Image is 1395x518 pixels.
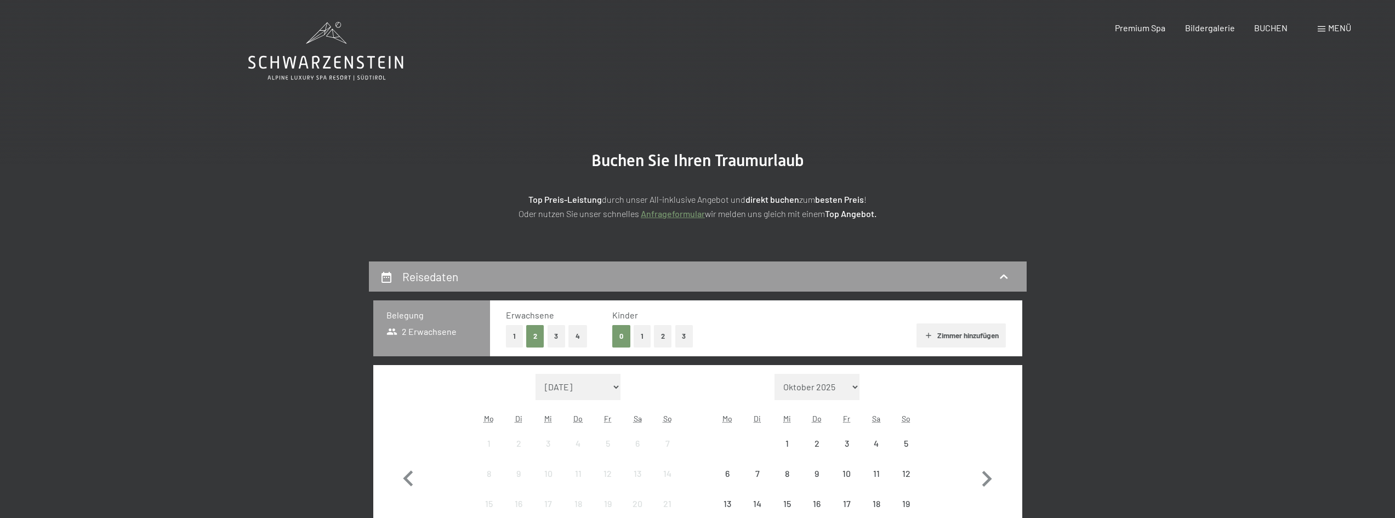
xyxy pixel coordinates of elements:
[594,439,622,466] div: 5
[833,439,860,466] div: 3
[713,459,742,488] div: Anreise nicht möglich
[652,429,682,458] div: Anreise nicht möglich
[891,429,921,458] div: Sun Oct 05 2025
[544,414,552,423] abbr: Mittwoch
[714,469,741,497] div: 6
[862,459,891,488] div: Sat Oct 11 2025
[548,325,566,348] button: 3
[722,414,732,423] abbr: Montag
[843,414,850,423] abbr: Freitag
[504,429,533,458] div: Anreise nicht möglich
[773,439,801,466] div: 1
[623,459,652,488] div: Sat Sep 13 2025
[1254,22,1288,33] a: BUCHEN
[504,429,533,458] div: Tue Sep 02 2025
[652,459,682,488] div: Sun Sep 14 2025
[772,429,802,458] div: Wed Oct 01 2025
[528,194,602,204] strong: Top Preis-Leistung
[1115,22,1165,33] a: Premium Spa
[891,429,921,458] div: Anreise nicht möglich
[825,208,876,219] strong: Top Angebot.
[593,429,623,458] div: Anreise nicht möglich
[515,414,522,423] abbr: Dienstag
[863,469,890,497] div: 11
[624,439,651,466] div: 6
[526,325,544,348] button: 2
[563,429,593,458] div: Anreise nicht möglich
[863,439,890,466] div: 4
[773,469,801,497] div: 8
[653,469,681,497] div: 14
[484,414,494,423] abbr: Montag
[474,429,504,458] div: Mon Sep 01 2025
[424,192,972,220] p: durch unser All-inklusive Angebot und zum ! Oder nutzen Sie unser schnelles wir melden uns gleich...
[812,414,822,423] abbr: Donnerstag
[612,325,630,348] button: 0
[475,469,503,497] div: 8
[891,459,921,488] div: Sun Oct 12 2025
[505,469,532,497] div: 9
[891,459,921,488] div: Anreise nicht möglich
[743,459,772,488] div: Anreise nicht möglich
[802,429,832,458] div: Thu Oct 02 2025
[862,459,891,488] div: Anreise nicht möglich
[772,429,802,458] div: Anreise nicht möglich
[832,459,861,488] div: Anreise nicht möglich
[803,469,830,497] div: 9
[505,439,532,466] div: 2
[634,414,642,423] abbr: Samstag
[654,325,672,348] button: 2
[593,429,623,458] div: Fri Sep 05 2025
[402,270,458,283] h2: Reisedaten
[652,459,682,488] div: Anreise nicht möglich
[892,439,920,466] div: 5
[593,459,623,488] div: Fri Sep 12 2025
[563,459,593,488] div: Anreise nicht möglich
[533,459,563,488] div: Wed Sep 10 2025
[745,194,799,204] strong: direkt buchen
[892,469,920,497] div: 12
[754,414,761,423] abbr: Dienstag
[802,459,832,488] div: Thu Oct 09 2025
[565,439,592,466] div: 4
[624,469,651,497] div: 13
[663,414,672,423] abbr: Sonntag
[802,429,832,458] div: Anreise nicht möglich
[1328,22,1351,33] span: Menü
[675,325,693,348] button: 3
[772,459,802,488] div: Anreise nicht möglich
[474,459,504,488] div: Mon Sep 08 2025
[474,459,504,488] div: Anreise nicht möglich
[653,439,681,466] div: 7
[533,459,563,488] div: Anreise nicht möglich
[593,459,623,488] div: Anreise nicht möglich
[713,459,742,488] div: Mon Oct 06 2025
[533,429,563,458] div: Anreise nicht möglich
[815,194,864,204] strong: besten Preis
[623,429,652,458] div: Anreise nicht möglich
[832,429,861,458] div: Fri Oct 03 2025
[533,429,563,458] div: Wed Sep 03 2025
[563,459,593,488] div: Thu Sep 11 2025
[872,414,880,423] abbr: Samstag
[862,429,891,458] div: Anreise nicht möglich
[743,459,772,488] div: Tue Oct 07 2025
[652,429,682,458] div: Sun Sep 07 2025
[772,459,802,488] div: Wed Oct 08 2025
[783,414,791,423] abbr: Mittwoch
[506,325,523,348] button: 1
[506,310,554,320] span: Erwachsene
[604,414,611,423] abbr: Freitag
[568,325,587,348] button: 4
[504,459,533,488] div: Anreise nicht möglich
[591,151,804,170] span: Buchen Sie Ihren Traumurlaub
[474,429,504,458] div: Anreise nicht möglich
[641,208,705,219] a: Anfrageformular
[833,469,860,497] div: 10
[862,429,891,458] div: Sat Oct 04 2025
[832,459,861,488] div: Fri Oct 10 2025
[534,469,562,497] div: 10
[612,310,638,320] span: Kinder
